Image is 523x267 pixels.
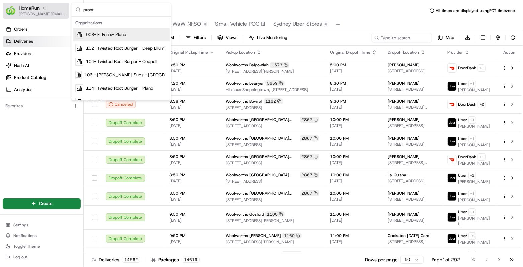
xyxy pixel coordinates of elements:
[226,212,264,217] span: Woolworths Gosford
[265,80,285,86] div: 5659
[3,220,81,230] button: Settings
[14,64,26,76] img: 2790269178180_0ac78f153ef27d6c0503_72.jpg
[104,85,122,93] button: See all
[114,66,122,74] button: Start new chat
[330,178,377,184] span: [DATE]
[169,68,215,74] span: [DATE]
[226,218,319,224] span: [STREET_ADDRESS][PERSON_NAME]
[226,69,319,74] span: [STREET_ADDRESS][PERSON_NAME]
[436,8,515,13] span: All times are displayed using PDT timezone
[458,136,467,141] span: Uber
[13,254,27,260] span: Log out
[86,32,126,38] span: 008- El Fenix- Plano
[226,81,264,86] span: Woolworths Leanyer
[169,105,215,110] span: [DATE]
[388,251,420,257] span: [PERSON_NAME]
[330,81,377,86] span: 8:30 PM
[226,154,298,159] span: Woolworths [GEOGRAPHIC_DATA] Mountview
[458,81,467,86] span: Uber
[226,50,255,55] span: Pickup Location
[226,105,319,110] span: [STREET_ADDRESS]
[226,239,319,245] span: [STREET_ADDRESS][PERSON_NAME]
[388,178,437,184] span: [STREET_ADDRESS]
[388,239,437,244] span: [STREET_ADDRESS]
[3,252,81,262] button: Log out
[59,103,73,109] span: [DATE]
[282,233,302,239] div: 1160
[448,234,456,243] img: uber-new-logo.jpeg
[446,35,454,41] span: Map
[47,147,81,153] a: Powered byPylon
[13,104,19,109] img: 1736555255976-a54dd68f-1ca7-489b-9aae-adbdc363a1c4
[226,117,298,122] span: Woolworths [GEOGRAPHIC_DATA] Mountview
[3,231,81,240] button: Notifications
[458,240,490,245] span: [PERSON_NAME]
[13,131,51,138] span: Knowledge Base
[215,20,259,28] span: Small Vehicle POC
[330,50,370,55] span: Original Dropoff Time
[432,256,460,263] div: Page 1 of 292
[214,33,240,42] button: Views
[169,218,215,223] span: [DATE]
[3,36,83,47] a: Deliveries
[388,172,437,178] span: La Quisha [PERSON_NAME]
[478,64,486,72] button: +1
[169,197,215,202] span: [DATE]
[458,87,490,93] span: [PERSON_NAME]
[57,132,62,137] div: 💻
[169,160,215,165] span: [DATE]
[478,101,486,108] button: +2
[330,218,377,223] span: [DATE]
[169,62,215,68] span: 3:50 PM
[468,190,476,197] button: +1
[330,142,377,147] span: [DATE]
[5,5,16,16] img: HomeRun
[300,190,319,196] div: 2867
[468,232,476,240] button: +3
[388,212,420,217] span: [PERSON_NAME]
[330,136,377,141] span: 10:00 PM
[458,117,467,123] span: Uber
[39,201,52,207] span: Create
[14,75,46,81] span: Product Catalog
[86,59,157,65] span: 104- Twisted Root Burger - Coppell
[169,233,215,238] span: 9:50 PM
[169,172,215,178] span: 8:50 PM
[63,131,107,138] span: API Documentation
[169,191,215,196] span: 8:50 PM
[106,100,136,108] button: Canceled
[300,135,319,141] div: 2867
[21,103,54,109] span: [PERSON_NAME]
[448,174,456,182] img: uber-new-logo.jpeg
[183,33,209,42] button: Filters
[84,72,167,78] span: 106 - [PERSON_NAME] Subs - [GEOGRAPHIC_DATA]
[172,20,201,28] span: WaW NFSO
[502,50,516,55] div: Action
[468,208,476,216] button: +1
[226,35,237,41] span: Views
[330,191,377,196] span: 10:00 PM
[19,5,40,11] span: HomeRun
[458,191,467,196] span: Uber
[330,87,377,92] span: [DATE]
[435,33,457,42] button: Map
[226,142,319,147] span: [STREET_ADDRESS]
[13,233,37,238] span: Notifications
[458,216,492,227] span: [PERSON_NAME] U.
[169,81,215,86] span: 7:20 PM
[330,197,377,202] span: [DATE]
[30,70,92,76] div: We're available if you need us!
[388,81,420,86] span: [PERSON_NAME]
[3,242,81,251] button: Toggle Theme
[67,148,81,153] span: Pylon
[388,87,437,92] span: [STREET_ADDRESS]
[458,161,490,166] span: [PERSON_NAME]
[330,239,377,244] span: [DATE]
[257,35,287,41] span: Live Monitoring
[169,50,208,55] span: Original Pickup Time
[282,251,302,257] div: 1160
[447,50,463,55] span: Provider
[330,62,377,68] span: 5:00 PM
[14,63,29,69] span: Nash AI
